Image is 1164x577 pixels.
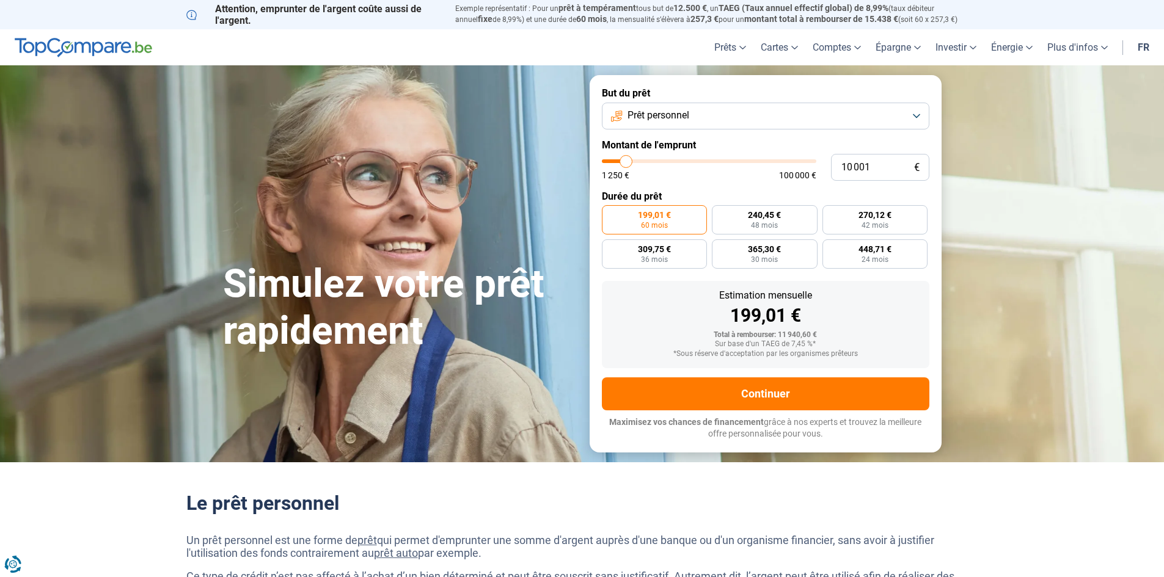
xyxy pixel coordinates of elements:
span: € [914,162,920,173]
span: 309,75 € [638,245,671,253]
a: Plus d'infos [1040,29,1115,65]
a: prêt auto [374,546,418,559]
a: fr [1130,29,1157,65]
a: Énergie [984,29,1040,65]
span: 257,3 € [690,14,719,24]
span: 48 mois [751,222,778,229]
span: 24 mois [862,256,888,263]
span: 199,01 € [638,211,671,219]
span: 60 mois [641,222,668,229]
h2: Le prêt personnel [186,492,978,515]
span: 36 mois [641,256,668,263]
img: TopCompare [15,38,152,57]
label: Montant de l'emprunt [602,139,929,151]
span: montant total à rembourser de 15.438 € [744,14,898,24]
span: 365,30 € [748,245,781,253]
p: Un prêt personnel est une forme de qui permet d'emprunter une somme d'argent auprès d'une banque ... [186,534,978,560]
p: Exemple représentatif : Pour un tous but de , un (taux débiteur annuel de 8,99%) et une durée de ... [455,3,978,25]
div: Estimation mensuelle [612,291,920,300]
span: Prêt personnel [628,109,689,122]
span: 60 mois [576,14,607,24]
span: 42 mois [862,222,888,229]
div: Total à rembourser: 11 940,60 € [612,331,920,339]
span: 240,45 € [748,211,781,219]
a: Investir [928,29,984,65]
a: Cartes [753,29,805,65]
div: *Sous réserve d'acceptation par les organismes prêteurs [612,350,920,358]
span: prêt à tempérament [558,3,636,13]
span: 30 mois [751,256,778,263]
a: Comptes [805,29,868,65]
label: Durée du prêt [602,191,929,202]
p: Attention, emprunter de l'argent coûte aussi de l'argent. [186,3,441,26]
span: 1 250 € [602,171,629,180]
h1: Simulez votre prêt rapidement [223,261,575,355]
span: TAEG (Taux annuel effectif global) de 8,99% [719,3,888,13]
span: 448,71 € [858,245,891,253]
span: 12.500 € [673,3,707,13]
span: Maximisez vos chances de financement [609,417,764,427]
button: Prêt personnel [602,103,929,129]
button: Continuer [602,377,929,410]
a: Épargne [868,29,928,65]
span: 100 000 € [779,171,816,180]
div: Sur base d'un TAEG de 7,45 %* [612,340,920,349]
div: 199,01 € [612,307,920,325]
label: But du prêt [602,87,929,99]
a: prêt [357,534,377,546]
a: Prêts [707,29,753,65]
span: 270,12 € [858,211,891,219]
span: fixe [478,14,492,24]
p: grâce à nos experts et trouvez la meilleure offre personnalisée pour vous. [602,416,929,440]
